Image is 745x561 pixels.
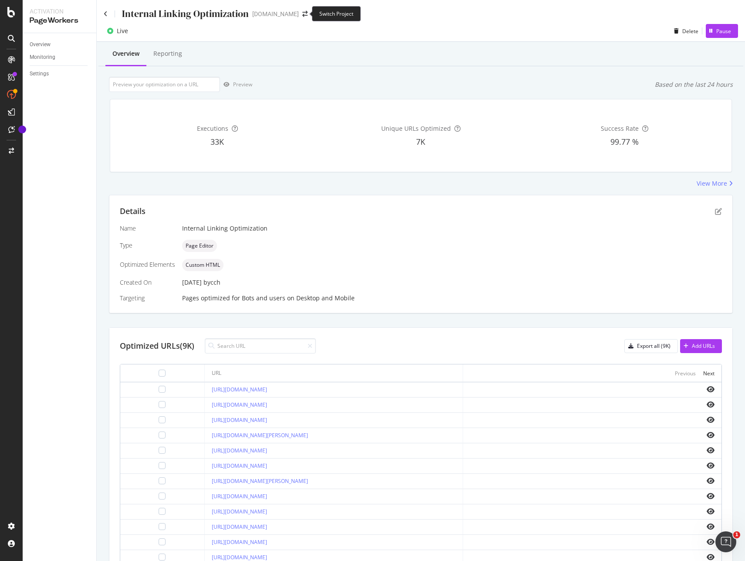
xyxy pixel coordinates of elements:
[381,124,451,133] span: Unique URLs Optimized
[682,27,698,35] div: Delete
[120,224,175,233] div: Name
[122,7,249,20] div: Internal Linking Optimization
[220,78,252,92] button: Preview
[212,447,267,454] a: [URL][DOMAIN_NAME]
[302,11,308,17] div: arrow-right-arrow-left
[182,224,722,233] div: Internal Linking Optimization
[703,370,715,377] div: Next
[296,294,355,303] div: Desktop and Mobile
[675,370,696,377] div: Previous
[601,124,639,133] span: Success Rate
[707,538,715,545] i: eye
[30,69,90,78] a: Settings
[624,339,678,353] button: Export all (9K)
[707,477,715,484] i: eye
[675,368,696,378] button: Previous
[716,27,731,35] div: Pause
[120,340,194,352] div: Optimized URLs (9K)
[186,262,220,268] span: Custom HTML
[680,339,722,353] button: Add URLs
[120,278,175,287] div: Created On
[252,10,299,18] div: [DOMAIN_NAME]
[182,259,223,271] div: neutral label
[212,369,221,377] div: URL
[610,136,639,147] span: 99.77 %
[637,342,670,350] div: Export all (9K)
[233,81,252,88] div: Preview
[212,538,267,546] a: [URL][DOMAIN_NAME]
[212,462,267,469] a: [URL][DOMAIN_NAME]
[30,53,90,62] a: Monitoring
[30,40,90,49] a: Overview
[312,6,361,21] div: Switch Project
[182,240,217,252] div: neutral label
[715,531,736,552] iframe: Intercom live chat
[707,401,715,408] i: eye
[707,447,715,454] i: eye
[242,294,285,303] div: Bots and users
[182,278,722,287] div: [DATE]
[707,386,715,393] i: eye
[104,11,108,17] a: Click to go back
[120,260,175,269] div: Optimized Elements
[715,208,722,215] div: pen-to-square
[697,179,727,188] div: View More
[697,179,733,188] a: View More
[212,386,267,393] a: [URL][DOMAIN_NAME]
[30,16,89,26] div: PageWorkers
[670,24,698,38] button: Delete
[203,278,220,287] div: by cch
[197,124,228,133] span: Executions
[706,24,738,38] button: Pause
[707,508,715,515] i: eye
[109,77,220,92] input: Preview your optimization on a URL
[212,493,267,500] a: [URL][DOMAIN_NAME]
[153,49,182,58] div: Reporting
[18,126,26,133] div: Tooltip anchor
[707,554,715,561] i: eye
[212,432,308,439] a: [URL][DOMAIN_NAME][PERSON_NAME]
[416,136,425,147] span: 7K
[112,49,139,58] div: Overview
[120,206,146,217] div: Details
[212,554,267,561] a: [URL][DOMAIN_NAME]
[30,69,49,78] div: Settings
[186,243,213,248] span: Page Editor
[707,462,715,469] i: eye
[655,80,733,89] div: Based on the last 24 hours
[30,7,89,16] div: Activation
[210,136,224,147] span: 33K
[30,40,51,49] div: Overview
[120,294,175,303] div: Targeting
[707,432,715,439] i: eye
[692,342,715,350] div: Add URLs
[212,416,267,424] a: [URL][DOMAIN_NAME]
[733,531,740,538] span: 1
[30,53,55,62] div: Monitoring
[707,416,715,423] i: eye
[703,368,715,378] button: Next
[120,241,175,250] div: Type
[182,294,722,303] div: Pages optimized for on
[212,401,267,408] a: [URL][DOMAIN_NAME]
[212,523,267,530] a: [URL][DOMAIN_NAME]
[707,523,715,530] i: eye
[212,508,267,515] a: [URL][DOMAIN_NAME]
[117,27,128,35] div: Live
[205,338,316,354] input: Search URL
[212,477,308,485] a: [URL][DOMAIN_NAME][PERSON_NAME]
[707,493,715,500] i: eye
